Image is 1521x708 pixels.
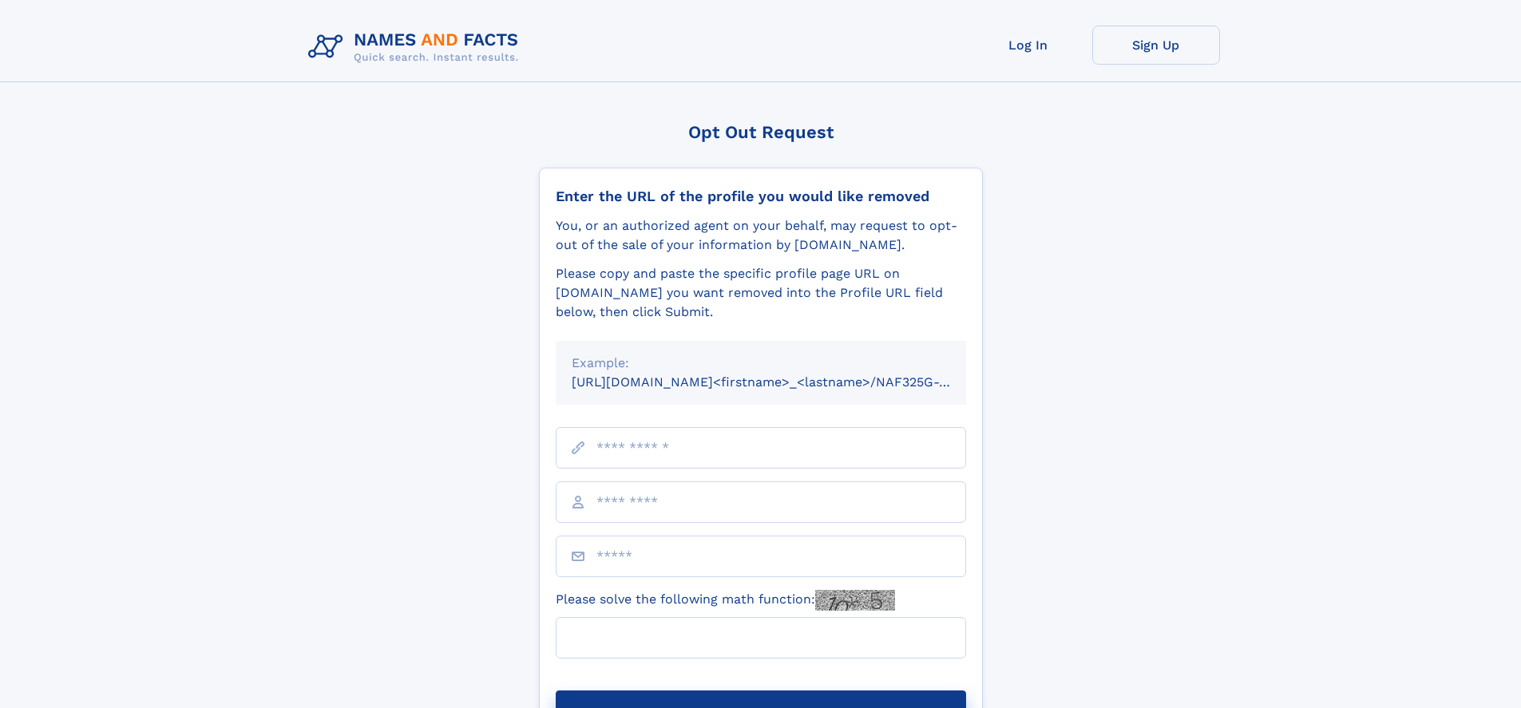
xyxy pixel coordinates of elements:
[556,188,966,205] div: Enter the URL of the profile you would like removed
[556,590,895,611] label: Please solve the following math function:
[556,216,966,255] div: You, or an authorized agent on your behalf, may request to opt-out of the sale of your informatio...
[556,264,966,322] div: Please copy and paste the specific profile page URL on [DOMAIN_NAME] you want removed into the Pr...
[964,26,1092,65] a: Log In
[572,374,996,390] small: [URL][DOMAIN_NAME]<firstname>_<lastname>/NAF325G-xxxxxxxx
[1092,26,1220,65] a: Sign Up
[572,354,950,373] div: Example:
[539,122,983,142] div: Opt Out Request
[302,26,532,69] img: Logo Names and Facts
